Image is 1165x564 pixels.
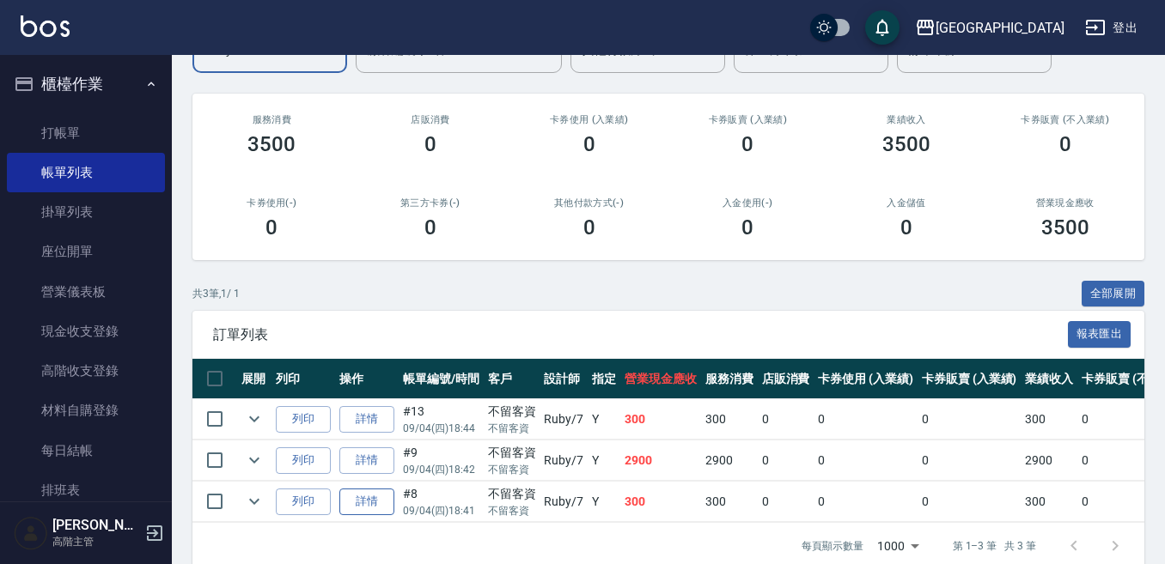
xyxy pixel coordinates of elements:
td: 0 [758,440,814,481]
th: 展開 [237,359,271,399]
h2: 入金儲值 [848,197,966,209]
a: 詳情 [339,447,394,474]
h2: 入金使用(-) [689,197,807,209]
th: 設計師 [540,359,588,399]
div: [GEOGRAPHIC_DATA] [936,17,1064,39]
th: 客戶 [484,359,540,399]
p: 不留客資 [488,421,536,436]
a: 打帳單 [7,113,165,153]
p: 不留客資 [488,462,536,477]
button: expand row [241,488,267,514]
h3: 3500 [882,132,930,156]
p: 不留客資 [488,503,536,519]
td: 2900 [620,440,701,481]
td: 300 [1021,399,1077,440]
td: 0 [918,399,1022,440]
h2: 其他付款方式(-) [530,197,648,209]
td: 2900 [701,440,758,481]
button: 列印 [276,406,331,433]
button: [GEOGRAPHIC_DATA] [908,10,1071,45]
button: 列印 [276,447,331,474]
h2: 業績收入 [848,114,966,125]
td: 0 [758,482,814,522]
th: 營業現金應收 [620,359,701,399]
a: 高階收支登錄 [7,351,165,391]
p: 每頁顯示數量 [802,538,863,554]
a: 詳情 [339,488,394,515]
td: 0 [758,399,814,440]
h2: 卡券使用(-) [213,197,331,209]
a: 排班表 [7,470,165,510]
div: 不留客資 [488,444,536,462]
th: 卡券使用 (入業績) [814,359,918,399]
td: #9 [399,440,484,481]
th: 指定 [588,359,620,399]
p: 09/04 (四) 18:41 [403,503,479,519]
td: 0 [918,440,1022,481]
h2: 卡券販賣 (不入業績) [1006,114,1124,125]
td: Ruby /7 [540,440,588,481]
h2: 店販消費 [372,114,490,125]
td: Ruby /7 [540,399,588,440]
h3: 0 [900,215,912,240]
td: 0 [814,399,918,440]
p: 09/04 (四) 18:44 [403,421,479,436]
h2: 卡券使用 (入業績) [530,114,648,125]
td: 300 [620,482,701,522]
th: 業績收入 [1021,359,1077,399]
button: 列印 [276,488,331,515]
td: 0 [918,482,1022,522]
h2: 第三方卡券(-) [372,197,490,209]
img: Logo [21,15,70,37]
td: Ruby /7 [540,482,588,522]
button: 全部展開 [1082,281,1145,307]
h3: 0 [424,132,436,156]
th: 店販消費 [758,359,814,399]
th: 卡券販賣 (入業績) [918,359,1022,399]
a: 報表匯出 [1068,325,1131,342]
td: 300 [701,482,758,522]
td: 300 [701,399,758,440]
h3: 3500 [1041,215,1089,240]
h5: [PERSON_NAME] [52,517,140,534]
span: 訂單列表 [213,326,1068,343]
p: 第 1–3 筆 共 3 筆 [953,538,1036,554]
th: 服務消費 [701,359,758,399]
h3: 0 [583,215,595,240]
a: 帳單列表 [7,153,165,192]
button: 報表匯出 [1068,321,1131,348]
button: save [865,10,900,45]
a: 每日結帳 [7,431,165,470]
h3: 3500 [247,132,296,156]
th: 操作 [335,359,399,399]
button: expand row [241,406,267,432]
td: 0 [814,440,918,481]
a: 詳情 [339,406,394,433]
h3: 0 [741,132,753,156]
a: 現金收支登錄 [7,312,165,351]
h3: 0 [741,215,753,240]
td: 2900 [1021,440,1077,481]
td: #13 [399,399,484,440]
img: Person [14,516,48,550]
p: 共 3 筆, 1 / 1 [192,286,240,301]
a: 營業儀表板 [7,272,165,312]
td: Y [588,440,620,481]
h3: 0 [265,215,278,240]
td: 300 [620,399,701,440]
p: 09/04 (四) 18:42 [403,462,479,477]
td: #8 [399,482,484,522]
a: 掛單列表 [7,192,165,232]
td: Y [588,482,620,522]
td: Y [588,399,620,440]
th: 帳單編號/時間 [399,359,484,399]
a: 材料自購登錄 [7,391,165,430]
h3: 服務消費 [213,114,331,125]
button: 登出 [1078,12,1144,44]
h3: 0 [424,215,436,240]
p: 高階主管 [52,534,140,549]
h2: 營業現金應收 [1006,197,1124,209]
div: 不留客資 [488,403,536,421]
h2: 卡券販賣 (入業績) [689,114,807,125]
td: 0 [814,482,918,522]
